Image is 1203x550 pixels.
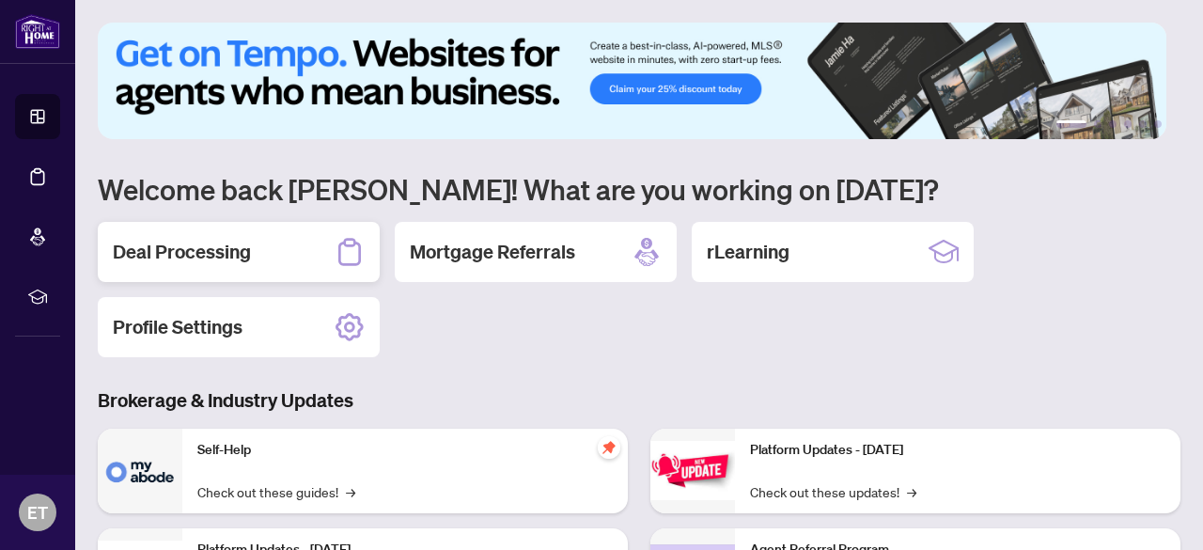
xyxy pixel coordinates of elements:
button: 2 [1094,120,1101,128]
button: 4 [1124,120,1132,128]
button: 3 [1109,120,1117,128]
button: Open asap [1128,484,1184,541]
button: 5 [1139,120,1147,128]
h1: Welcome back [PERSON_NAME]! What are you working on [DATE]? [98,171,1180,207]
span: → [346,481,355,502]
img: Self-Help [98,429,182,513]
h2: rLearning [707,239,789,265]
a: Check out these guides!→ [197,481,355,502]
button: 6 [1154,120,1162,128]
img: Slide 0 [98,23,1166,139]
h2: Deal Processing [113,239,251,265]
p: Self-Help [197,440,613,461]
p: Platform Updates - [DATE] [750,440,1165,461]
span: pushpin [598,436,620,459]
h3: Brokerage & Industry Updates [98,387,1180,414]
img: logo [15,14,60,49]
img: Platform Updates - June 23, 2025 [650,441,735,500]
a: Check out these updates!→ [750,481,916,502]
h2: Profile Settings [113,314,242,340]
h2: Mortgage Referrals [410,239,575,265]
span: → [907,481,916,502]
button: 1 [1056,120,1086,128]
span: ET [27,499,48,526]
